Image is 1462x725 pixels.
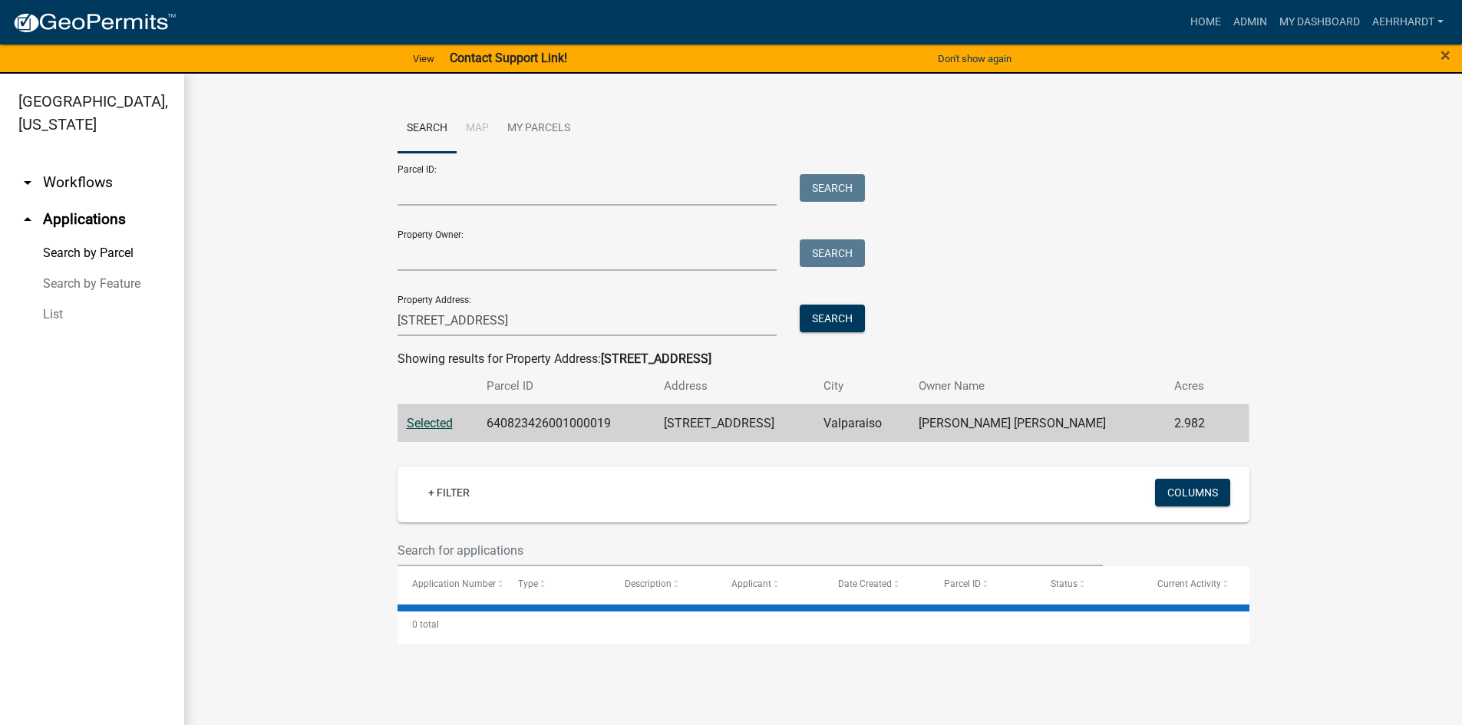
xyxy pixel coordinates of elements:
[823,566,930,603] datatable-header-cell: Date Created
[932,46,1018,71] button: Don't show again
[800,305,865,332] button: Search
[610,566,717,603] datatable-header-cell: Description
[944,578,981,589] span: Parcel ID
[416,479,482,506] a: + Filter
[800,239,865,267] button: Search
[814,404,909,442] td: Valparaiso
[407,46,441,71] a: View
[503,566,610,603] datatable-header-cell: Type
[909,404,1165,442] td: [PERSON_NAME] [PERSON_NAME]
[1155,479,1230,506] button: Columns
[601,351,711,366] strong: [STREET_ADDRESS]
[838,578,892,589] span: Date Created
[1165,368,1226,404] th: Acres
[477,368,655,404] th: Parcel ID
[1273,8,1366,37] a: My Dashboard
[398,605,1249,644] div: 0 total
[1157,578,1221,589] span: Current Activity
[1366,8,1450,37] a: aehrhardt
[717,566,823,603] datatable-header-cell: Applicant
[398,566,504,603] datatable-header-cell: Application Number
[800,174,865,202] button: Search
[655,404,815,442] td: [STREET_ADDRESS]
[18,210,37,229] i: arrow_drop_up
[625,578,672,589] span: Description
[1036,566,1143,603] datatable-header-cell: Status
[731,578,771,589] span: Applicant
[18,173,37,192] i: arrow_drop_down
[1165,404,1226,442] td: 2.982
[655,368,815,404] th: Address
[450,51,567,65] strong: Contact Support Link!
[1051,578,1078,589] span: Status
[398,104,457,153] a: Search
[398,535,1104,566] input: Search for applications
[1441,46,1450,64] button: Close
[1143,566,1249,603] datatable-header-cell: Current Activity
[814,368,909,404] th: City
[412,578,496,589] span: Application Number
[398,350,1249,368] div: Showing results for Property Address:
[1441,44,1450,66] span: ×
[407,416,453,430] a: Selected
[498,104,579,153] a: My Parcels
[1184,8,1227,37] a: Home
[477,404,655,442] td: 640823426001000019
[1227,8,1273,37] a: Admin
[929,566,1036,603] datatable-header-cell: Parcel ID
[518,578,538,589] span: Type
[909,368,1165,404] th: Owner Name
